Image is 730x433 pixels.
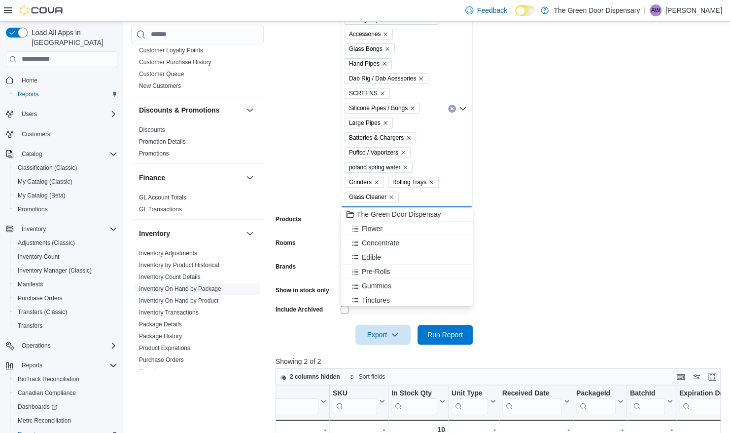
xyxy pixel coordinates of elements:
span: Run Report [427,330,463,340]
a: Transfers (Classic) [14,306,71,318]
button: Discounts & Promotions [139,105,242,115]
span: Promotions [18,205,48,213]
span: Dashboards [18,403,57,411]
a: Metrc Reconciliation [14,415,75,427]
div: Discounts & Promotions [131,124,264,163]
a: Inventory Count [14,251,64,263]
a: Package Details [139,321,182,328]
button: Sort fields [345,371,389,383]
span: Inventory Count Details [139,273,201,281]
span: Puffco / Vaporizers [349,148,398,157]
input: Dark Mode [515,5,536,16]
button: Transfers [10,319,121,333]
span: GL Account Totals [139,194,186,201]
span: Reports [22,361,42,369]
span: Classification (Classic) [14,162,117,174]
button: Discounts & Promotions [244,104,256,116]
span: SCREENS [349,88,378,98]
span: Home [22,77,37,84]
a: Canadian Compliance [14,387,80,399]
button: Run Report [417,325,473,345]
button: Operations [18,340,55,352]
span: Canadian Compliance [14,387,117,399]
a: Transfers [14,320,46,332]
a: New Customers [139,82,181,89]
span: Load All Apps in [GEOGRAPHIC_DATA] [28,28,117,47]
span: Hand Pipes [349,59,380,69]
a: Promotion Details [139,138,186,145]
span: Reports [18,359,117,371]
span: poland spring water [349,162,401,172]
div: Received Date [502,389,561,398]
span: Hand Pipes [345,58,392,69]
button: Concentrate [341,236,473,250]
span: Inventory Adjustments [139,249,197,257]
span: Pre-Rolls [362,267,390,276]
span: Product Expirations [139,344,190,352]
span: BioTrack Reconciliation [14,373,117,385]
span: Inventory On Hand by Product [139,297,218,305]
button: Inventory [18,223,50,235]
a: Inventory Count Details [139,274,201,280]
label: Include Archived [276,306,323,314]
div: SKU [333,389,377,398]
span: The Green Door Dispensay [357,209,441,219]
a: Adjustments (Classic) [14,237,79,249]
span: My Catalog (Classic) [18,178,72,186]
a: My Catalog (Beta) [14,190,70,201]
a: Dashboards [14,401,61,413]
a: Discounts [139,126,165,133]
span: Canadian Compliance [18,389,76,397]
div: Choose from the following options [341,207,473,408]
button: Remove Glass Cleaner from selection in this group [388,194,394,200]
span: Operations [18,340,117,352]
a: Classification (Classic) [14,162,81,174]
span: Inventory On Hand by Package [139,285,221,293]
span: Purchase Orders [18,294,63,302]
button: Remove Large Pipes from selection in this group [382,120,388,126]
span: Purchase Orders [14,292,117,304]
a: Feedback [461,0,511,20]
button: Close list of options [459,105,467,113]
button: Users [2,107,121,121]
button: Pre-Rolls [341,265,473,279]
span: Silicone Pipes / Bongs [345,103,420,114]
a: Package History [139,333,182,340]
div: SKU URL [333,389,377,414]
span: Sort fields [359,373,385,381]
button: Adjustments (Classic) [10,236,121,250]
span: Grinders [349,177,372,187]
button: PackageId [576,389,623,414]
span: Large Pipes [349,118,381,128]
a: Home [18,75,41,86]
span: Metrc Reconciliation [14,415,117,427]
span: AW [651,4,660,16]
span: Grinders [345,177,384,188]
a: Inventory by Product Historical [139,262,219,269]
span: Gummies [362,281,391,291]
a: Customer Purchase History [139,59,211,66]
span: Reports [14,88,117,100]
button: Remove Hand Pipes from selection in this group [382,61,387,67]
span: Edible [362,252,381,262]
span: Glass Cleaner [349,192,386,202]
a: Purchase Orders [14,292,67,304]
button: In Stock Qty [391,389,445,414]
button: Remove Rolling Trays from selection in this group [428,179,434,185]
span: Customers [22,130,50,138]
span: Accessories [349,29,381,39]
button: Catalog [18,148,46,160]
span: Transfers (Classic) [18,308,67,316]
button: SKU [333,389,385,414]
h3: Inventory [139,229,170,238]
a: Promotions [14,203,52,215]
span: Reorder [139,368,160,376]
span: Tinctures [362,295,390,305]
div: In Stock Qty [391,389,437,414]
a: BioTrack Reconciliation [14,373,83,385]
span: Inventory Count [14,251,117,263]
button: Finance [244,172,256,184]
button: Transfers (Classic) [10,305,121,319]
button: Remove poland spring water from selection in this group [402,164,408,170]
button: Remove Silicone Pipes / Bongs from selection in this group [410,105,416,111]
